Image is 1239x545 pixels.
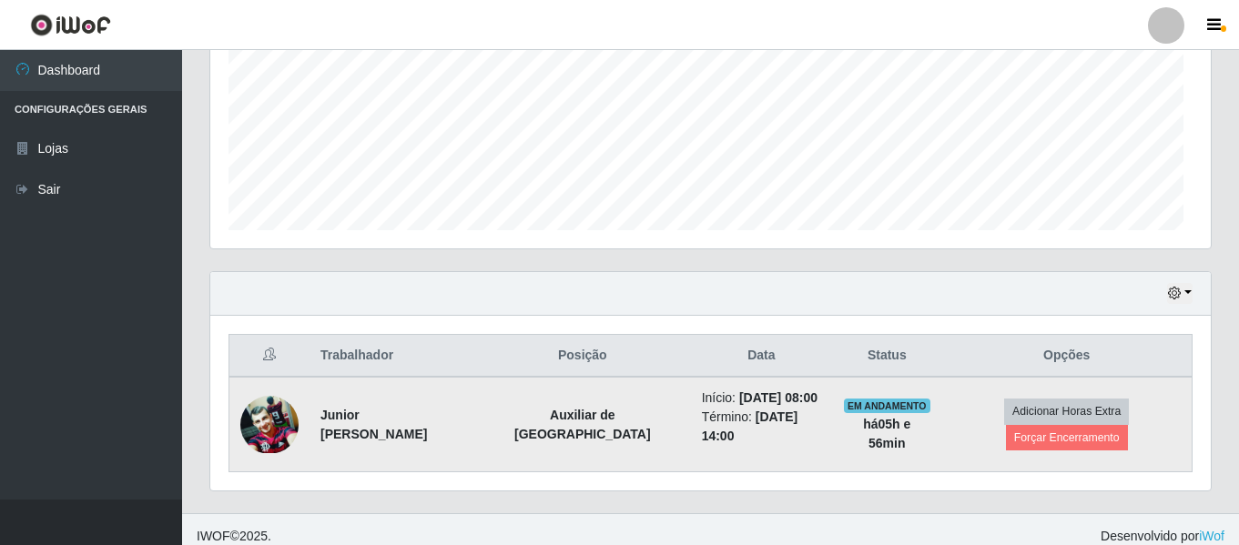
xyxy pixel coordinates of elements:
[941,335,1192,378] th: Opções
[863,417,910,450] strong: há 05 h e 56 min
[702,389,822,408] li: Início:
[514,408,651,441] strong: Auxiliar de [GEOGRAPHIC_DATA]
[1004,399,1129,424] button: Adicionar Horas Extra
[240,396,299,453] img: 1747155708946.jpeg
[691,335,833,378] th: Data
[1006,425,1128,450] button: Forçar Encerramento
[702,408,822,446] li: Término:
[320,408,427,441] strong: Junior [PERSON_NAME]
[1199,529,1224,543] a: iWof
[310,335,474,378] th: Trabalhador
[832,335,941,378] th: Status
[474,335,691,378] th: Posição
[739,390,818,405] time: [DATE] 08:00
[197,529,230,543] span: IWOF
[30,14,111,36] img: CoreUI Logo
[844,399,930,413] span: EM ANDAMENTO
